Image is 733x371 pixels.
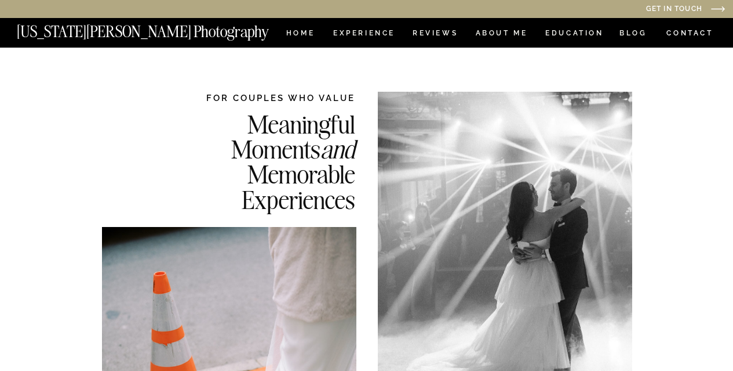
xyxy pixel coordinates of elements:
[544,30,605,39] a: EDUCATION
[333,30,394,39] a: Experience
[528,5,702,14] a: Get in Touch
[17,24,308,34] a: [US_STATE][PERSON_NAME] Photography
[619,30,647,39] a: BLOG
[475,30,528,39] a: ABOUT ME
[284,30,317,39] a: HOME
[666,27,714,39] a: CONTACT
[172,111,355,211] h2: Meaningful Moments Memorable Experiences
[320,133,355,165] i: and
[413,30,456,39] a: REVIEWS
[172,92,355,104] h2: FOR COUPLES WHO VALUE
